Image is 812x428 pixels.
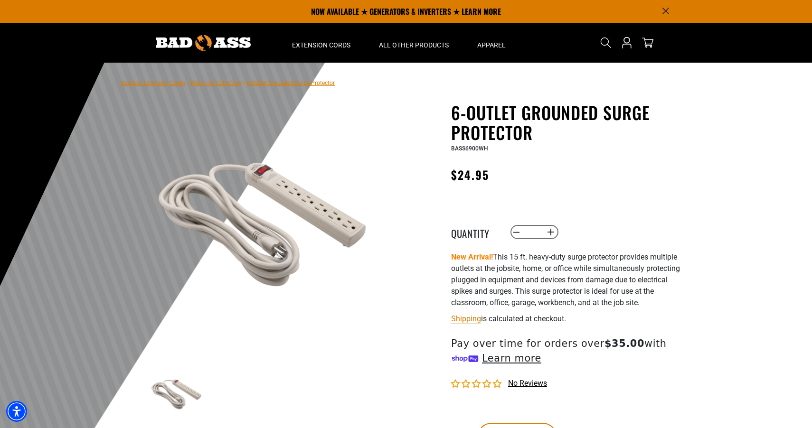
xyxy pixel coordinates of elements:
span: Extension Cords [292,41,350,49]
span: BASS6900WH [451,145,488,152]
label: Quantity [451,226,499,238]
span: › [187,80,189,86]
nav: breadcrumbs [121,77,335,88]
summary: Apparel [463,23,520,63]
span: › [243,80,245,86]
div: is calculated at checkout. [451,312,684,325]
a: Shipping [451,314,481,323]
span: No reviews [508,379,547,388]
strong: New Arrival! [451,252,493,261]
img: Bad Ass Extension Cords [156,35,251,51]
p: This 15 ft. heavy-duty surge protector provides multiple outlets at the jobsite, home, or office ... [451,251,684,308]
a: Bad Ass Extension Cords [121,80,185,86]
span: All Other Products [379,41,449,49]
summary: Search [598,35,614,50]
summary: Extension Cords [278,23,365,63]
span: $24.95 [451,166,489,183]
span: 6-Outlet Grounded Surge Protector [247,80,335,86]
summary: All Other Products [365,23,463,63]
a: Return to Collection [191,80,241,86]
span: 0.00 stars [451,380,503,389]
span: Apparel [477,41,506,49]
div: Accessibility Menu [6,401,27,422]
h1: 6-Outlet Grounded Surge Protector [451,102,684,142]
